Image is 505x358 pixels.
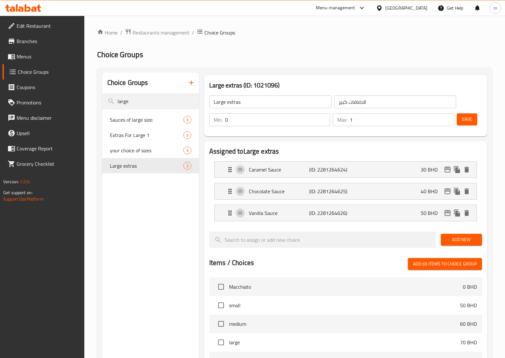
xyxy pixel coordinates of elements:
button: delete [462,187,471,196]
div: Choices [183,147,191,154]
a: Restaurants management [125,28,189,37]
span: Restaurants management [133,29,189,36]
li: Expand [209,202,482,224]
input: search [102,93,199,110]
span: Upsell [17,129,79,137]
p: Min: [214,116,223,124]
span: 3 [184,163,191,169]
p: 70 BHD [460,339,477,346]
button: edit [443,208,452,218]
span: Coverage Report [17,145,79,152]
div: Expand [215,162,477,178]
h2: Assigned to Large extras [209,147,482,156]
span: Edit Restaurant [17,22,79,30]
a: Menu disclaimer [3,110,84,126]
button: delete [462,208,471,218]
button: edit [443,165,452,174]
li: Expand [209,180,482,202]
button: Save [457,113,477,125]
span: Choice Groups [18,68,79,76]
a: Choice Groups [3,64,84,80]
span: Select choice [214,317,228,331]
div: Extras For Large 13 [102,127,199,143]
span: your choice of sizes [110,147,183,154]
span: large [229,339,460,346]
li: / [120,29,122,36]
a: Support.OpsPlatform [3,195,44,203]
span: Coupons [17,83,79,91]
span: Choice Groups [204,29,235,36]
span: Grocery Checklist [17,160,79,168]
p: 50 BHD [421,209,443,217]
p: (ID: 2281264625) [309,187,349,195]
p: 50 BHD [460,301,477,309]
a: Home [97,29,118,36]
span: Large extras [110,162,183,170]
span: Branches [17,37,79,45]
nav: breadcrumb [97,28,492,37]
span: Save [462,115,472,123]
a: Upsell [3,126,84,141]
span: 3 [184,117,191,123]
button: duplicate [452,165,462,174]
p: 0 BHD [463,283,477,291]
p: Vanilla Sauce [249,209,309,217]
a: Coupons [3,80,84,95]
h2: Items / Choices [209,258,254,268]
h2: Choice Groups [107,78,148,88]
button: delete [462,165,471,174]
span: Version: [3,178,19,186]
span: 3 [184,148,191,154]
p: 40 BHD [421,187,443,195]
span: Add New [446,236,477,244]
span: medium [229,320,460,328]
div: [GEOGRAPHIC_DATA] [385,4,427,11]
a: Branches [3,34,84,49]
button: Add (0) items to choice group [408,258,482,270]
span: Promotions [17,99,79,106]
div: Expand [215,205,477,221]
div: Large extras3 [102,158,199,173]
button: edit [443,187,452,196]
div: Menu-management [316,4,355,12]
p: (ID: 2281264626) [309,209,349,217]
span: Sauces of large size: [110,116,183,124]
input: search [209,232,436,248]
p: Max: [337,116,347,124]
h3: Large extras (ID: 1021096) [209,80,482,90]
button: Add New [441,234,482,246]
button: duplicate [452,187,462,196]
span: 1.0.0 [20,178,30,186]
span: Select choice [214,336,228,349]
span: small [229,301,460,309]
span: Add (0) items to choice group [413,260,477,268]
span: Select choice [214,299,228,312]
div: Sauces of large size:3 [102,112,199,127]
a: Grocery Checklist [3,156,84,171]
a: Menus [3,49,84,64]
div: Expand [215,183,477,199]
span: m [494,4,497,11]
span: Macchiato [229,283,463,291]
a: Coverage Report [3,141,84,156]
span: Get support on: [3,188,33,197]
span: Menu disclaimer [17,114,79,122]
p: 60 BHD [460,320,477,328]
p: Caramel Sauce [249,166,309,173]
div: your choice of sizes3 [102,143,199,158]
p: 30 BHD [421,166,443,173]
span: Choice Groups [97,47,143,62]
li: Expand [209,159,482,180]
a: Promotions [3,95,84,110]
span: Select choice [214,280,228,293]
span: Extras For Large 1 [110,131,183,139]
span: Menus [17,53,79,60]
li: / [192,29,194,36]
span: 3 [184,132,191,138]
a: Edit Restaurant [3,18,84,34]
button: duplicate [452,208,462,218]
p: Chocolate Sauce [249,187,309,195]
p: (ID: 2281264624) [309,166,349,173]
